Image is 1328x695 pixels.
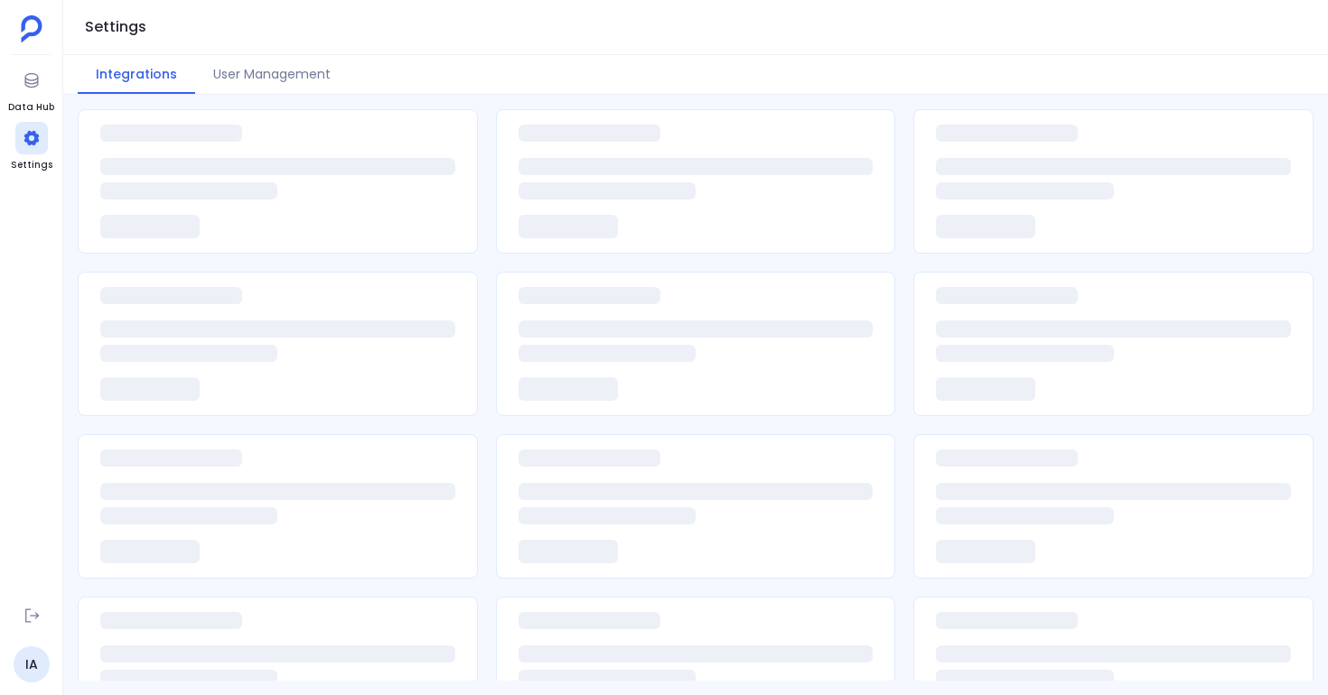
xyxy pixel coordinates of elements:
[8,64,54,115] a: Data Hub
[14,646,50,682] a: IA
[8,100,54,115] span: Data Hub
[11,158,52,172] span: Settings
[195,55,349,94] button: User Management
[21,15,42,42] img: petavue logo
[85,14,146,40] h1: Settings
[11,122,52,172] a: Settings
[78,55,195,94] button: Integrations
